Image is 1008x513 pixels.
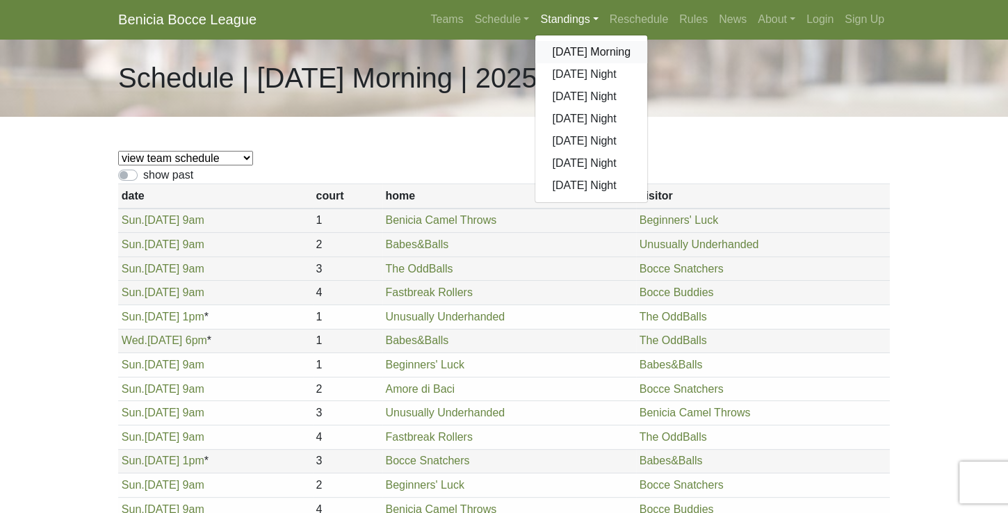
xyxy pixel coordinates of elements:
[385,286,472,298] a: Fastbreak Rollers
[122,214,204,226] a: Sun.[DATE] 9am
[640,383,724,395] a: Bocce Snatchers
[640,455,703,466] a: Babes&Balls
[469,6,535,33] a: Schedule
[122,214,145,226] span: Sun.
[385,383,455,395] a: Amore di Baci
[122,311,204,323] a: Sun.[DATE] 1pm
[839,6,890,33] a: Sign Up
[313,304,382,329] td: 1
[385,238,448,250] a: Babes&Balls
[122,383,145,395] span: Sun.
[604,6,674,33] a: Reschedule
[640,263,724,275] a: Bocce Snatchers
[313,184,382,209] th: court
[122,263,204,275] a: Sun.[DATE] 9am
[535,6,603,33] a: Standings
[640,238,759,250] a: Unusually Underhanded
[313,233,382,257] td: 2
[122,455,145,466] span: Sun.
[313,401,382,425] td: 3
[640,479,724,491] a: Bocce Snatchers
[313,425,382,449] td: 4
[535,41,647,63] a: [DATE] Morning
[122,334,147,346] span: Wed.
[122,286,145,298] span: Sun.
[122,431,145,443] span: Sun.
[385,407,505,418] a: Unusually Underhanded
[385,214,496,226] a: Benicia Camel Throws
[385,431,472,443] a: Fastbreak Rollers
[122,286,204,298] a: Sun.[DATE] 9am
[122,407,204,418] a: Sun.[DATE] 9am
[313,209,382,233] td: 1
[118,184,313,209] th: date
[636,184,890,209] th: visitor
[385,359,464,370] a: Beginners' Luck
[640,407,751,418] a: Benicia Camel Throws
[640,286,714,298] a: Bocce Buddies
[640,214,718,226] a: Beginners' Luck
[535,108,647,130] a: [DATE] Night
[313,281,382,305] td: 4
[122,359,204,370] a: Sun.[DATE] 9am
[122,479,204,491] a: Sun.[DATE] 9am
[313,449,382,473] td: 3
[713,6,752,33] a: News
[385,455,469,466] a: Bocce Snatchers
[122,238,145,250] span: Sun.
[122,407,145,418] span: Sun.
[640,431,707,443] a: The OddBalls
[535,35,648,203] div: Standings
[801,6,839,33] a: Login
[118,6,257,33] a: Benicia Bocce League
[313,473,382,498] td: 2
[122,383,204,395] a: Sun.[DATE] 9am
[752,6,801,33] a: About
[143,167,193,184] label: show past
[385,311,505,323] a: Unusually Underhanded
[640,311,707,323] a: The OddBalls
[313,353,382,377] td: 1
[535,152,647,174] a: [DATE] Night
[122,359,145,370] span: Sun.
[122,311,145,323] span: Sun.
[674,6,713,33] a: Rules
[640,334,707,346] a: The OddBalls
[535,174,647,197] a: [DATE] Night
[425,6,469,33] a: Teams
[535,85,647,108] a: [DATE] Night
[313,377,382,401] td: 2
[313,329,382,353] td: 1
[535,63,647,85] a: [DATE] Night
[640,359,703,370] a: Babes&Balls
[122,431,204,443] a: Sun.[DATE] 9am
[385,263,453,275] a: The OddBalls
[385,334,448,346] a: Babes&Balls
[122,479,145,491] span: Sun.
[313,256,382,281] td: 3
[535,130,647,152] a: [DATE] Night
[122,455,204,466] a: Sun.[DATE] 1pm
[385,479,464,491] a: Beginners' Luck
[122,238,204,250] a: Sun.[DATE] 9am
[118,61,537,95] h1: Schedule | [DATE] Morning | 2025
[382,184,636,209] th: home
[122,334,207,346] a: Wed.[DATE] 6pm
[122,263,145,275] span: Sun.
